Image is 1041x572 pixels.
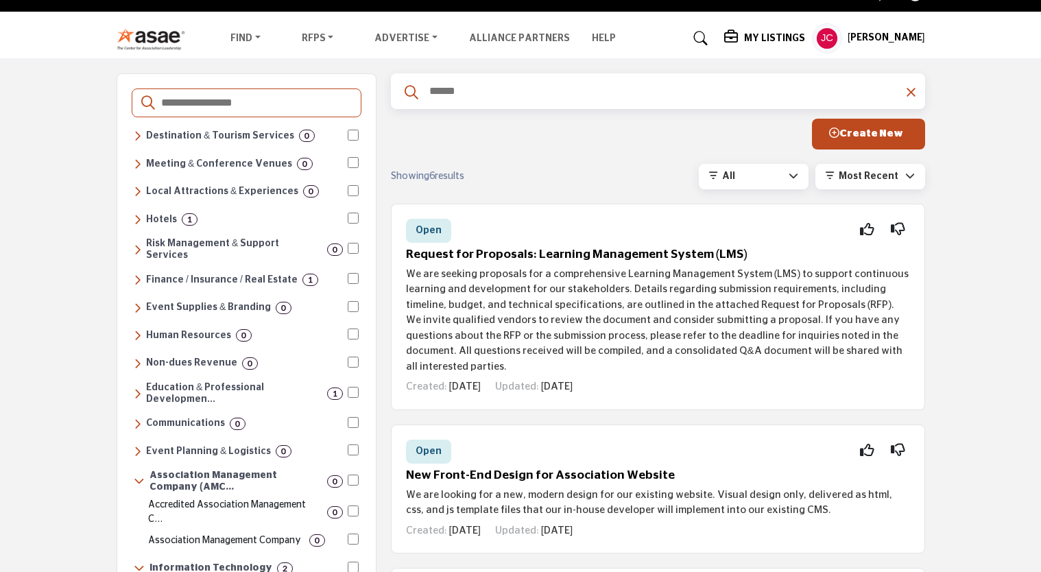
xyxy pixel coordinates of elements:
h6: Financial management, accounting, insurance, banking, payroll, and real estate services to help o... [146,274,298,286]
div: 0 Results For Meeting & Conference Venues [297,158,313,170]
b: 0 [315,536,320,545]
i: Not Interested [891,450,905,451]
span: [DATE] [541,381,573,392]
span: Updated: [495,525,539,536]
button: Show hide supplier dropdown [812,23,842,53]
h5: My Listings [744,32,805,45]
div: 0 Results For Human Resources [236,329,252,342]
b: 0 [309,187,313,196]
div: Showing results [391,169,551,184]
h5: New Front-End Design for Association Website [406,468,910,483]
div: 0 Results For Association Management Company (AMC) [327,475,343,488]
span: 6 [429,171,435,181]
span: Updated: [495,381,539,392]
p: Managed services for associations. [148,534,301,548]
h5: [PERSON_NAME] [848,32,925,45]
a: Find [221,29,270,48]
a: Search [680,27,717,49]
i: Interested [860,450,874,451]
b: 1 [187,215,192,224]
h6: Facilities and spaces designed for business meetings, conferences, and events. [146,158,292,170]
input: Select Education & Professional Development [348,387,359,398]
input: Select Meeting & Conference Venues [348,157,359,168]
h6: Services and solutions for employee management, benefits, recruiting, compliance, and workforce d... [146,330,231,342]
span: [DATE] [449,525,481,536]
div: 0 Results For Event Planning & Logistics [276,445,291,457]
a: Help [592,34,616,43]
img: site Logo [117,27,193,50]
b: 0 [302,159,307,169]
button: Create New [812,119,925,150]
span: Created: [406,525,447,536]
h5: Request for Proposals: Learning Management System (LMS) [406,248,910,262]
h6: Services for messaging, public relations, video production, webinars, and content management to e... [146,418,225,429]
a: Advertise [365,29,447,48]
div: My Listings [724,30,805,47]
b: 1 [333,389,337,398]
h6: Professional management, strategic guidance, and operational support to help associations streaml... [149,470,322,493]
input: Select Event Planning & Logistics [348,444,359,455]
div: 1 Results For Finance / Insurance / Real Estate [302,274,318,286]
h6: Training, certification, career development, and learning solutions to enhance skills, engagement... [146,382,322,405]
span: All [722,171,735,181]
i: Not Interested [891,229,905,230]
b: 0 [333,245,337,254]
div: 1 Results For Hotels [182,213,198,226]
input: Select Accredited Association Management Company [348,505,359,516]
span: Open [416,446,442,456]
span: [DATE] [541,525,573,536]
b: 0 [281,303,286,313]
input: Select Communications [348,417,359,428]
p: We are seeking proposals for a comprehensive Learning Management System (LMS) to support continuo... [406,267,910,375]
b: 0 [281,446,286,456]
input: Select Finance / Insurance / Real Estate [348,273,359,284]
b: 0 [333,508,337,517]
input: Select Hotels [348,213,359,224]
div: 1 Results For Education & Professional Development [327,388,343,400]
i: Interested [860,229,874,230]
p: Certified association management services. [148,498,319,527]
div: 0 Results For Risk Management & Support Services [327,243,343,256]
input: Select Association Management Company [348,534,359,545]
b: 1 [308,275,313,285]
span: Create New [829,128,903,139]
a: Alliance Partners [469,34,570,43]
b: 0 [333,477,337,486]
p: We are looking for a new, modern design for our existing website. Visual design only, delivered a... [406,488,910,519]
input: Search Categories [160,94,352,112]
input: Select Non-dues Revenue [348,357,359,368]
div: 0 Results For Accredited Association Management Company [327,506,343,519]
input: Select Destination & Tourism Services [348,130,359,141]
h6: Customized event materials such as badges, branded merchandise, lanyards, and photography service... [146,302,271,313]
div: 0 Results For Local Attractions & Experiences [303,185,319,198]
b: 0 [241,331,246,340]
input: Select Risk Management & Support Services [348,243,359,254]
div: 0 Results For Communications [230,418,246,430]
h6: Entertainment, cultural, and recreational destinations that enhance visitor experiences, includin... [146,186,298,198]
input: Select Event Supplies & Branding [348,301,359,312]
input: Select Local Attractions & Experiences [348,185,359,196]
b: 0 [304,131,309,141]
input: Select Association Management Company (AMC) [348,475,359,486]
h6: Accommodations ranging from budget to luxury, offering lodging, amenities, and services tailored ... [146,214,177,226]
span: Open [416,226,442,235]
b: 0 [248,359,252,368]
span: Created: [406,381,447,392]
h6: Organizations and services that promote travel, tourism, and local attractions, including visitor... [146,130,294,142]
div: 0 Results For Destination & Tourism Services [299,130,315,142]
h6: Event planning, venue selection, and on-site management for meetings, conferences, and tradeshows. [146,446,271,457]
h6: Programs like affinity partnerships, sponsorships, and other revenue-generating opportunities tha... [146,357,237,369]
span: Most Recent [839,171,898,181]
h6: Services for cancellation insurance and transportation solutions. [146,238,322,261]
span: [DATE] [449,381,481,392]
div: 0 Results For Non-dues Revenue [242,357,258,370]
div: 0 Results For Association Management Company [309,534,325,547]
b: 0 [235,419,240,429]
div: 0 Results For Event Supplies & Branding [276,302,291,314]
a: RFPs [292,29,344,48]
input: Select Human Resources [348,329,359,339]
